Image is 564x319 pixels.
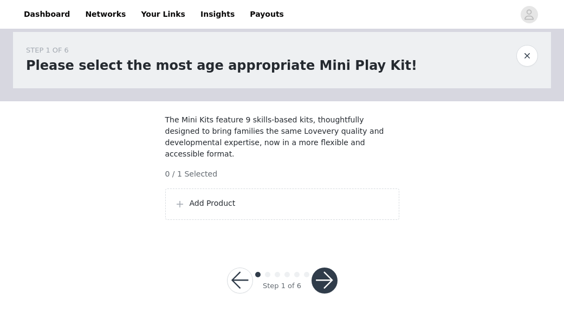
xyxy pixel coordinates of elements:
div: STEP 1 OF 6 [26,45,417,56]
p: The Mini Kits feature 9 skills-based kits, thoughtfully designed to bring families the same Lovev... [165,114,399,160]
a: Dashboard [17,2,76,27]
a: Payouts [243,2,290,27]
div: avatar [524,6,534,23]
span: 0 / 1 Selected [165,168,218,180]
p: Add Product [190,198,390,209]
div: Step 1 of 6 [263,281,301,291]
h1: Please select the most age appropriate Mini Play Kit! [26,56,417,75]
a: Networks [79,2,132,27]
a: Your Links [134,2,192,27]
a: Insights [194,2,241,27]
